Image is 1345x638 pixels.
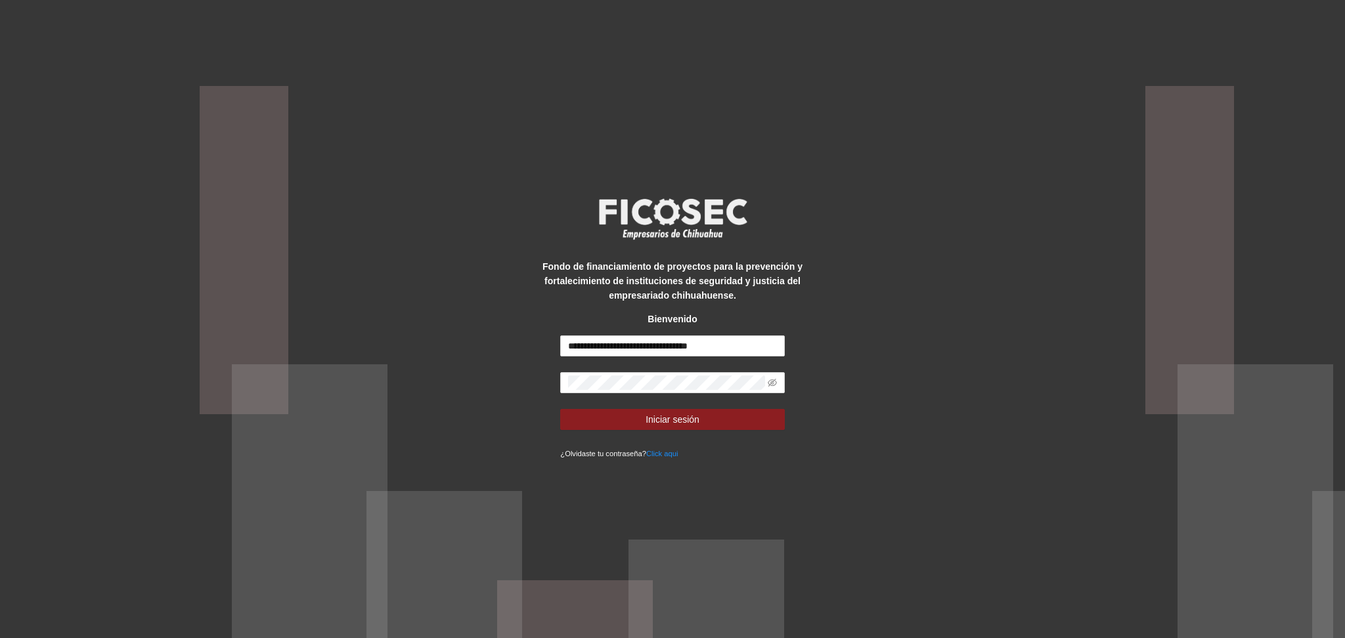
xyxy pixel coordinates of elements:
[560,450,678,457] small: ¿Olvidaste tu contraseña?
[542,261,803,301] strong: Fondo de financiamiento de proyectos para la prevención y fortalecimiento de instituciones de seg...
[648,314,697,324] strong: Bienvenido
[768,378,777,387] span: eye-invisible
[646,412,699,427] span: Iniciar sesión
[646,450,678,457] a: Click aqui
[590,194,755,243] img: logo
[560,409,784,430] button: Iniciar sesión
